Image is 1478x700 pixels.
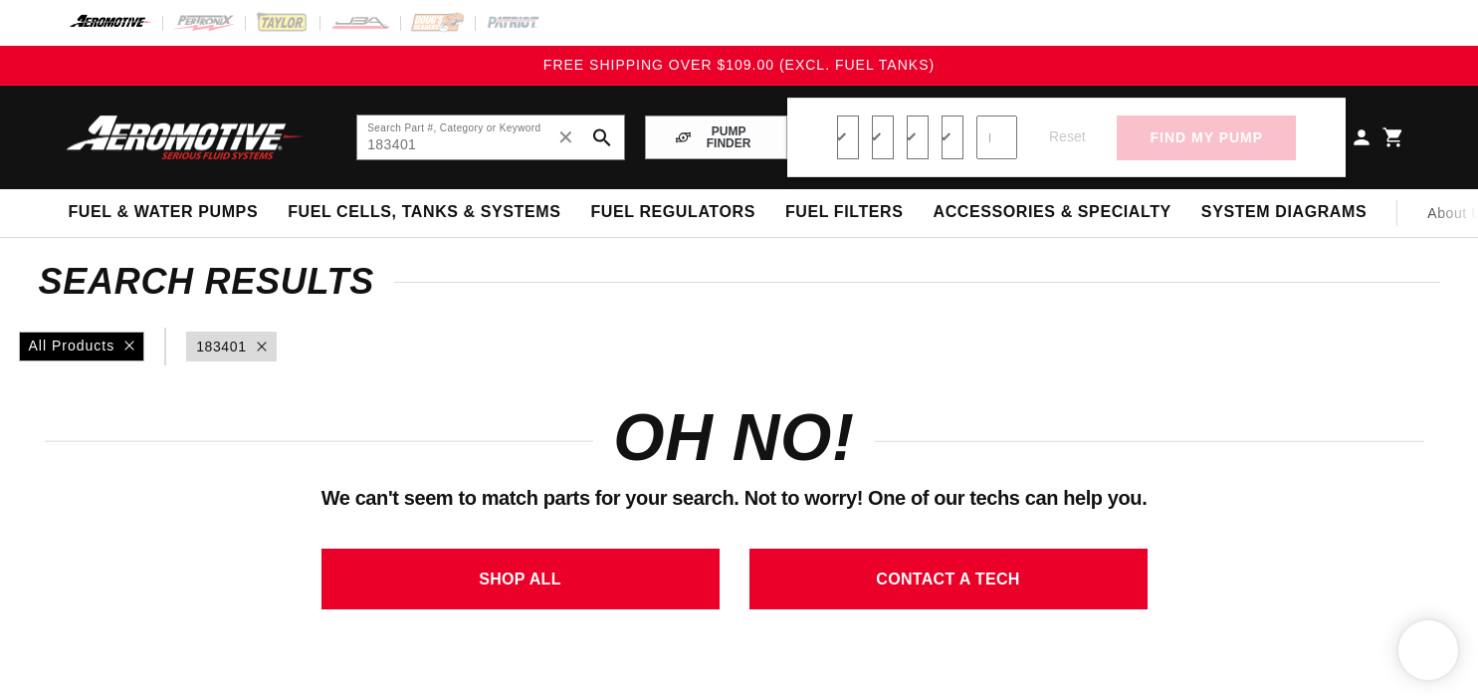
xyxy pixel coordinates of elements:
summary: Fuel Regulators [575,189,769,236]
span: FREE SHIPPING OVER $109.00 (EXCL. FUEL TANKS) [543,57,935,73]
span: ✕ [557,121,575,153]
summary: Fuel Cells, Tanks & Systems [273,189,575,236]
select: Power Adder [872,116,894,159]
a: CONTACT A TECH [749,549,1148,609]
select: CARB or EFI [837,116,859,159]
input: Search by Part Number, Category or Keyword [357,116,624,159]
summary: Fuel Filters [770,189,919,236]
select: Fuel [907,116,929,159]
span: Accessories & Specialty [934,202,1171,223]
button: PUMP FINDER [645,116,788,160]
span: Fuel & Water Pumps [69,202,259,223]
span: Fuel Filters [785,202,904,223]
select: Mounting [942,116,963,159]
span: Fuel Cells, Tanks & Systems [288,202,560,223]
a: 183401 [196,336,246,357]
summary: Accessories & Specialty [919,189,1186,236]
span: System Diagrams [1201,202,1367,223]
div: All Products [19,332,145,361]
img: Aeromotive [61,115,310,161]
h2: Search Results [39,266,1440,298]
input: Enter Horsepower [976,116,1017,159]
summary: System Diagrams [1186,189,1381,236]
span: Fuel Regulators [590,202,754,223]
a: SHOP ALL [321,549,720,609]
p: We can't seem to match parts for your search. Not to worry! One of our techs can help you. [45,482,1424,514]
button: search button [580,116,624,159]
summary: Fuel & Water Pumps [54,189,274,236]
h1: OH NO! [613,409,855,467]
